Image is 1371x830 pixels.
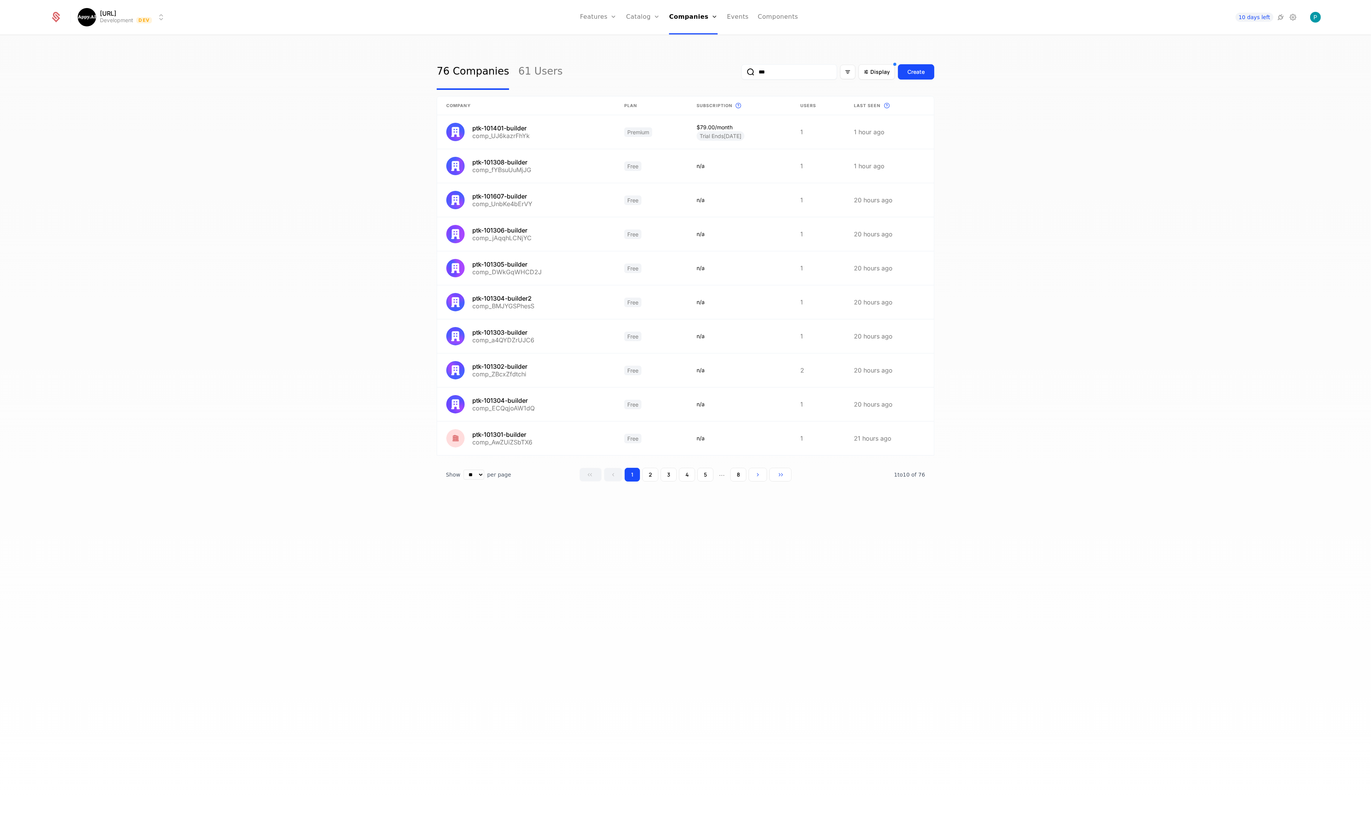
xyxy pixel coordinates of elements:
[749,468,767,482] button: Go to next page
[854,103,881,109] span: Last seen
[446,471,460,478] span: Show
[518,54,563,90] a: 61 Users
[487,471,511,478] span: per page
[697,103,732,109] span: Subscription
[730,468,746,482] button: Go to page 8
[579,468,791,482] div: Page navigation
[100,16,133,24] div: Development
[1236,13,1273,22] a: 10 days left
[136,17,152,23] span: Dev
[791,96,845,115] th: Users
[80,9,166,26] button: Select environment
[437,96,615,115] th: Company
[437,468,934,482] div: Table pagination
[769,468,792,482] button: Go to last page
[78,8,96,26] img: Appy.AI
[604,468,622,482] button: Go to previous page
[464,470,484,480] select: Select page size
[716,468,728,482] span: ...
[579,468,602,482] button: Go to first page
[661,468,677,482] button: Go to page 3
[1276,13,1286,22] a: Integrations
[898,64,934,80] button: Create
[1310,12,1321,23] img: Peter Keens
[907,68,925,76] div: Create
[840,65,855,79] button: Filter options
[894,472,925,478] span: 76
[697,468,713,482] button: Go to page 5
[870,68,890,76] span: Display
[642,468,658,482] button: Go to page 2
[1310,12,1321,23] button: Open user button
[1289,13,1298,22] a: Settings
[615,96,687,115] th: Plan
[625,468,640,482] button: Go to page 1
[859,64,895,80] button: Display
[100,10,116,16] span: [URL]
[894,472,918,478] span: 1 to 10 of
[437,54,509,90] a: 76 Companies
[679,468,695,482] button: Go to page 4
